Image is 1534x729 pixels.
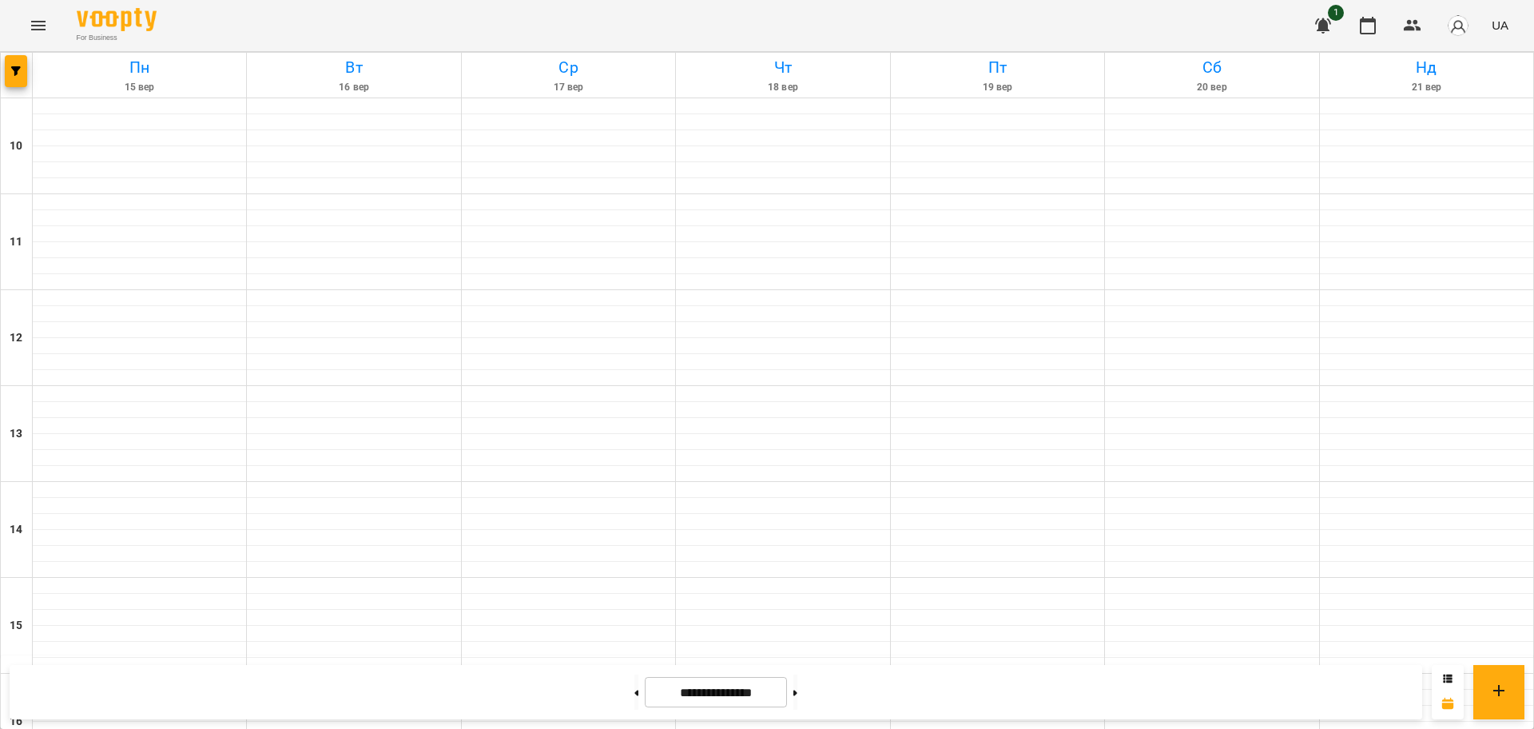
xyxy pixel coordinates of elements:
h6: 19 вер [893,80,1102,95]
img: avatar_s.png [1447,14,1469,37]
h6: Пн [35,55,244,80]
h6: 21 вер [1322,80,1531,95]
h6: Пт [893,55,1102,80]
h6: Сб [1107,55,1316,80]
h6: 12 [10,329,22,347]
h6: 18 вер [678,80,887,95]
h6: Чт [678,55,887,80]
button: Menu [19,6,58,45]
h6: 11 [10,233,22,251]
h6: 20 вер [1107,80,1316,95]
h6: 10 [10,137,22,155]
h6: 15 вер [35,80,244,95]
h6: 13 [10,425,22,443]
img: Voopty Logo [77,8,157,31]
h6: Ср [464,55,673,80]
h6: 15 [10,617,22,635]
span: UA [1492,17,1508,34]
h6: Вт [249,55,458,80]
h6: Нд [1322,55,1531,80]
h6: 16 вер [249,80,458,95]
button: UA [1485,10,1515,40]
span: 1 [1328,5,1344,21]
h6: 17 вер [464,80,673,95]
h6: 14 [10,521,22,539]
span: For Business [77,33,157,43]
